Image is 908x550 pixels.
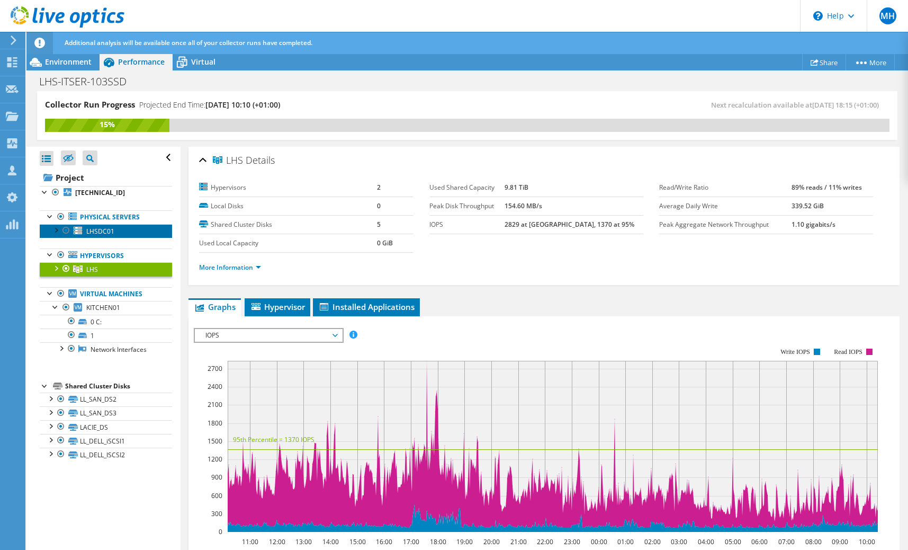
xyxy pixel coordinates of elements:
[45,119,169,130] div: 15%
[859,537,875,546] text: 10:00
[483,537,500,546] text: 20:00
[751,537,768,546] text: 06:00
[429,219,505,230] label: IOPS
[318,301,415,312] span: Installed Applications
[377,201,381,210] b: 0
[40,169,172,186] a: Project
[269,537,285,546] text: 12:00
[34,76,143,87] h1: LHS-ITSER-103SSD
[213,155,243,166] span: LHS
[199,238,377,249] label: Used Local Capacity
[40,434,172,448] a: LL_DELL_iSCSI1
[250,301,305,312] span: Hypervisor
[208,437,222,446] text: 1500
[40,210,172,224] a: Physical Servers
[45,57,92,67] span: Environment
[802,54,846,70] a: Share
[86,265,98,274] span: LHS
[40,262,172,276] a: LHS
[194,301,236,312] span: Graphs
[644,537,661,546] text: 02:00
[40,393,172,406] a: LL_SAN_DS2
[208,400,222,409] text: 2100
[505,220,634,229] b: 2829 at [GEOGRAPHIC_DATA], 1370 at 95%
[219,527,222,536] text: 0
[698,537,714,546] text: 04:00
[671,537,687,546] text: 03:00
[200,329,336,342] span: IOPS
[86,227,114,236] span: LHSDC01
[65,38,312,47] span: Additional analysis will be available once all of your collector runs have completed.
[65,380,172,393] div: Shared Cluster Disks
[792,183,862,192] b: 89% reads / 11% writes
[40,301,172,315] a: KITCHEN01
[456,537,473,546] text: 19:00
[40,224,172,238] a: LHSDC01
[199,201,377,211] label: Local Disks
[591,537,607,546] text: 00:00
[295,537,312,546] text: 13:00
[792,201,824,210] b: 339.52 GiB
[208,455,222,464] text: 1200
[659,201,792,211] label: Average Daily Write
[564,537,580,546] text: 23:00
[429,182,505,193] label: Used Shared Capacity
[40,448,172,462] a: LL_DELL_ISCSI2
[812,100,879,110] span: [DATE] 18:15 (+01:00)
[792,220,835,229] b: 1.10 gigabits/s
[208,364,222,373] text: 2700
[211,491,222,500] text: 600
[139,99,280,111] h4: Projected End Time:
[40,420,172,434] a: LACIE_DS
[429,201,505,211] label: Peak Disk Throughput
[505,201,542,210] b: 154.60 MB/s
[322,537,339,546] text: 14:00
[199,182,377,193] label: Hypervisors
[778,537,795,546] text: 07:00
[832,537,848,546] text: 09:00
[40,342,172,356] a: Network Interfaces
[118,57,165,67] span: Performance
[510,537,527,546] text: 21:00
[813,11,823,21] svg: \n
[377,183,381,192] b: 2
[75,188,125,197] b: [TECHNICAL_ID]
[846,54,895,70] a: More
[725,537,741,546] text: 05:00
[711,100,884,110] span: Next recalculation available at
[537,537,553,546] text: 22:00
[211,509,222,518] text: 300
[40,249,172,262] a: Hypervisors
[505,183,528,192] b: 9.81 TiB
[40,287,172,301] a: Virtual Machines
[879,7,896,24] span: MH
[205,100,280,110] span: [DATE] 10:10 (+01:00)
[617,537,634,546] text: 01:00
[40,186,172,200] a: [TECHNICAL_ID]
[233,435,314,444] text: 95th Percentile = 1370 IOPS
[805,537,822,546] text: 08:00
[208,419,222,428] text: 1800
[659,182,792,193] label: Read/Write Ratio
[377,238,393,247] b: 0 GiB
[349,537,366,546] text: 15:00
[208,382,222,391] text: 2400
[199,219,377,230] label: Shared Cluster Disks
[377,220,381,229] b: 5
[191,57,215,67] span: Virtual
[430,537,446,546] text: 18:00
[40,406,172,420] a: LL_SAN_DS3
[40,315,172,329] a: 0 C:
[781,348,811,356] text: Write IOPS
[211,473,222,482] text: 900
[834,348,863,356] text: Read IOPS
[242,537,258,546] text: 11:00
[86,303,120,312] span: KITCHEN01
[246,154,275,166] span: Details
[40,329,172,342] a: 1
[659,219,792,230] label: Peak Aggregate Network Throughput
[376,537,392,546] text: 16:00
[403,537,419,546] text: 17:00
[199,263,261,272] a: More Information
